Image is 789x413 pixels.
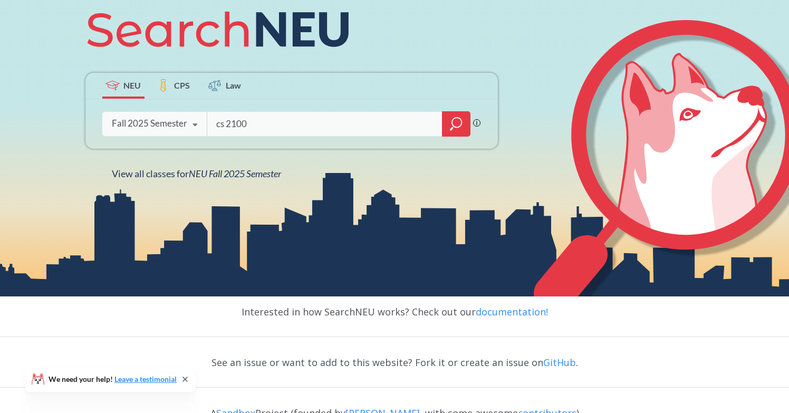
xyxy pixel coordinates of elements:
svg: magnifying glass [450,117,463,131]
div: magnifying glass [442,111,470,137]
span: NEU [123,79,141,91]
span: Law [226,79,241,91]
span: View all classes for [112,168,281,179]
span: NEU Fall 2025 Semester [189,168,281,179]
span: CPS [174,79,190,91]
input: Class, professor, course number, "phrase" [215,113,435,135]
a: GitHub [543,356,576,369]
div: Fall 2025 Semester [112,118,187,129]
a: documentation! [476,305,548,318]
